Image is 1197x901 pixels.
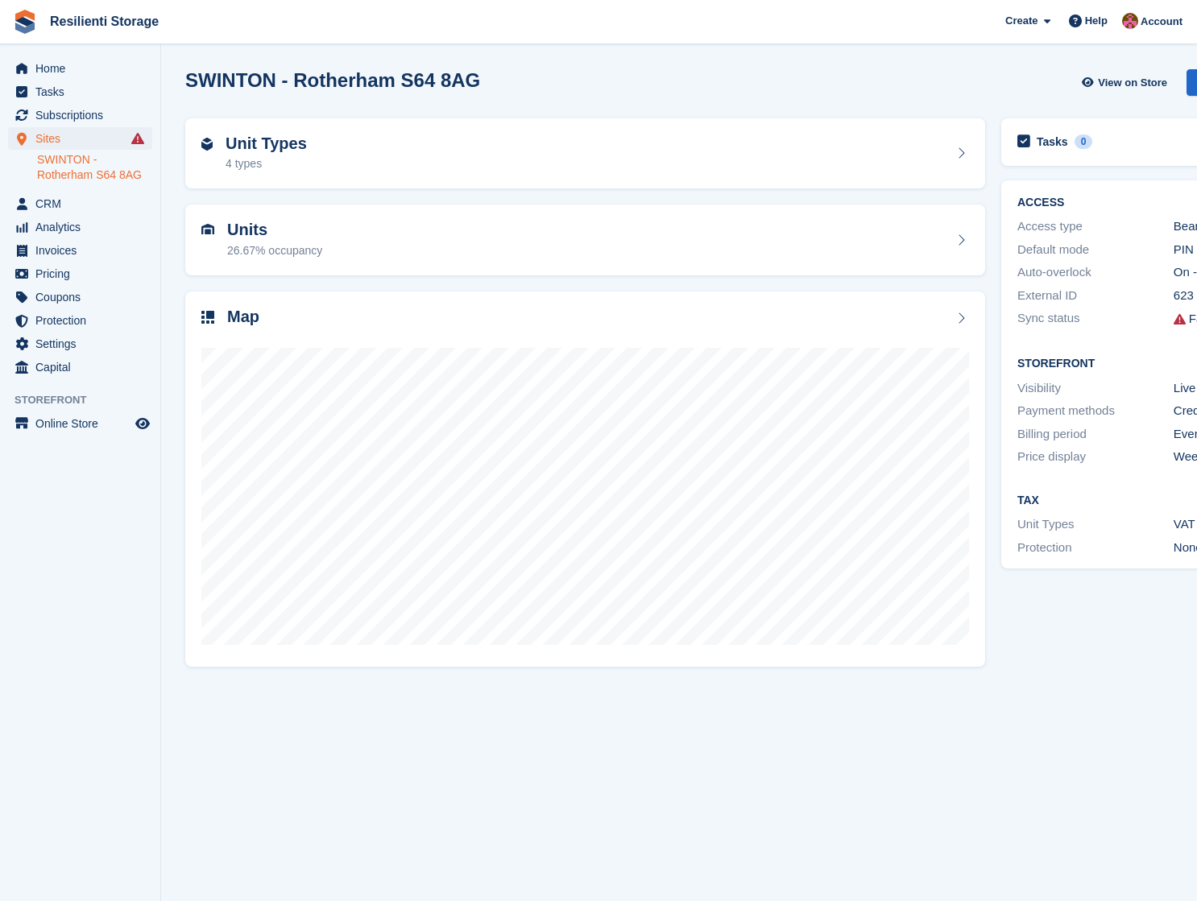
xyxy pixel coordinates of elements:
[35,286,132,308] span: Coupons
[1017,448,1174,466] div: Price display
[35,356,132,378] span: Capital
[1079,69,1174,96] a: View on Store
[227,242,322,259] div: 26.67% occupancy
[185,118,985,189] a: Unit Types 4 types
[1098,75,1167,91] span: View on Store
[1017,241,1174,259] div: Default mode
[1017,263,1174,282] div: Auto-overlock
[1017,539,1174,557] div: Protection
[8,57,152,80] a: menu
[131,132,144,145] i: Smart entry sync failures have occurred
[201,224,214,235] img: unit-icn-7be61d7bf1b0ce9d3e12c5938cc71ed9869f7b940bace4675aadf7bd6d80202e.svg
[43,8,165,35] a: Resilienti Storage
[8,356,152,378] a: menu
[1075,134,1093,149] div: 0
[1017,402,1174,420] div: Payment methods
[8,127,152,150] a: menu
[8,216,152,238] a: menu
[185,291,985,667] a: Map
[201,311,214,324] img: map-icn-33ee37083ee616e46c38cad1a60f524a97daa1e2b2c8c0bc3eb3415660979fc1.svg
[13,10,37,34] img: stora-icon-8386f47178a22dfd0bd8f6a31ec36ba5ce8667c1dd55bd0f319d3a0aa187defe.svg
[8,239,152,262] a: menu
[8,286,152,308] a: menu
[227,308,259,326] h2: Map
[35,239,132,262] span: Invoices
[35,262,132,285] span: Pricing
[1005,13,1038,29] span: Create
[8,81,152,103] a: menu
[1017,379,1174,398] div: Visibility
[1017,515,1174,534] div: Unit Types
[35,57,132,80] span: Home
[201,138,213,151] img: unit-type-icn-2b2737a686de81e16bb02015468b77c625bbabd49415b5ef34ead5e3b44a266d.svg
[133,414,152,433] a: Preview store
[1017,309,1174,329] div: Sync status
[35,216,132,238] span: Analytics
[8,412,152,435] a: menu
[1017,287,1174,305] div: External ID
[1141,14,1183,30] span: Account
[35,309,132,332] span: Protection
[8,192,152,215] a: menu
[1017,425,1174,444] div: Billing period
[1017,217,1174,236] div: Access type
[1122,13,1138,29] img: Kerrie Whiteley
[37,152,152,183] a: SWINTON - Rotherham S64 8AG
[35,192,132,215] span: CRM
[8,309,152,332] a: menu
[8,104,152,126] a: menu
[35,333,132,355] span: Settings
[1037,134,1068,149] h2: Tasks
[35,127,132,150] span: Sites
[226,134,307,153] h2: Unit Types
[185,69,480,91] h2: SWINTON - Rotherham S64 8AG
[185,205,985,275] a: Units 26.67% occupancy
[1085,13,1108,29] span: Help
[8,262,152,285] a: menu
[35,412,132,435] span: Online Store
[14,392,160,408] span: Storefront
[35,81,132,103] span: Tasks
[226,155,307,172] div: 4 types
[35,104,132,126] span: Subscriptions
[8,333,152,355] a: menu
[227,221,322,239] h2: Units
